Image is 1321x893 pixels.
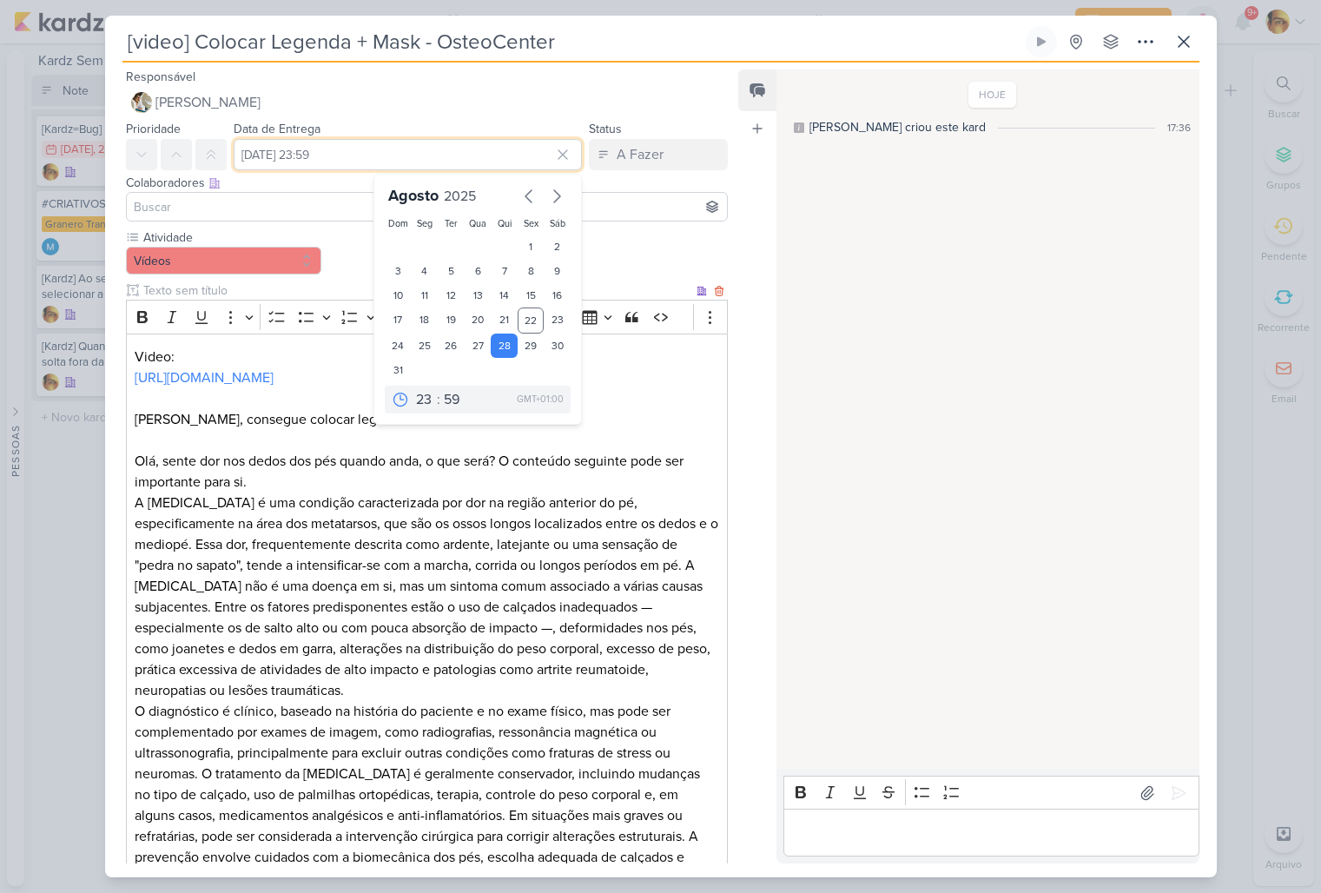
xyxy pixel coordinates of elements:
label: Status [589,122,622,136]
div: Colaboradores [126,174,729,192]
input: Kard Sem Título [122,26,1022,57]
div: Editor editing area: main [783,809,1199,857]
div: 23 [544,308,571,334]
div: 25 [412,334,439,358]
input: Buscar [130,196,724,217]
div: 5 [438,259,465,283]
div: Qui [494,217,514,231]
p: [PERSON_NAME], consegue colocar legenda e mascara neste vídeo? [135,409,718,430]
input: Select a date [234,139,583,170]
div: 28 [491,334,518,358]
input: Texto sem título [140,281,694,300]
p: Olá, sente dor nos dedos dos pés quando anda, o que será? O conteúdo seguinte pode ser importante... [135,451,718,493]
div: 14 [491,283,518,308]
label: Responsável [126,69,195,84]
div: 18 [412,308,439,334]
div: 20 [465,308,492,334]
div: 17:36 [1167,120,1191,136]
div: 3 [385,259,412,283]
label: Prioridade [126,122,181,136]
div: 6 [465,259,492,283]
span: 2025 [444,188,476,205]
div: Editor toolbar [126,300,729,334]
div: 30 [544,334,571,358]
div: 2 [544,235,571,259]
div: 24 [385,334,412,358]
div: 10 [385,283,412,308]
div: 26 [438,334,465,358]
div: 16 [544,283,571,308]
button: Vídeos [126,247,322,275]
div: Dom [388,217,408,231]
div: 22 [518,308,545,334]
div: Ter [441,217,461,231]
div: Sáb [547,217,567,231]
span: [PERSON_NAME] [155,92,261,113]
label: Data de Entrega [234,122,320,136]
div: A Fazer [617,144,664,165]
div: Seg [415,217,435,231]
button: [PERSON_NAME] [126,87,729,118]
div: 8 [518,259,545,283]
div: 11 [412,283,439,308]
div: 9 [544,259,571,283]
div: 4 [412,259,439,283]
div: 21 [491,308,518,334]
div: 12 [438,283,465,308]
div: 1 [518,235,545,259]
div: Editor toolbar [783,776,1199,810]
label: Atividade [142,228,322,247]
div: 13 [465,283,492,308]
div: 17 [385,308,412,334]
div: 29 [518,334,545,358]
p: Video: [135,347,718,367]
div: Sex [521,217,541,231]
div: 7 [491,259,518,283]
img: Raphael Simas [131,92,152,113]
div: 15 [518,283,545,308]
span: Agosto [388,186,439,205]
div: [PERSON_NAME] criou este kard [809,118,986,136]
div: Ligar relógio [1034,35,1048,49]
div: : [437,389,440,410]
div: 31 [385,358,412,382]
div: 27 [465,334,492,358]
button: A Fazer [589,139,728,170]
div: Qua [468,217,488,231]
div: 19 [438,308,465,334]
div: GMT+01:00 [517,393,564,407]
a: [URL][DOMAIN_NAME] [135,369,274,387]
